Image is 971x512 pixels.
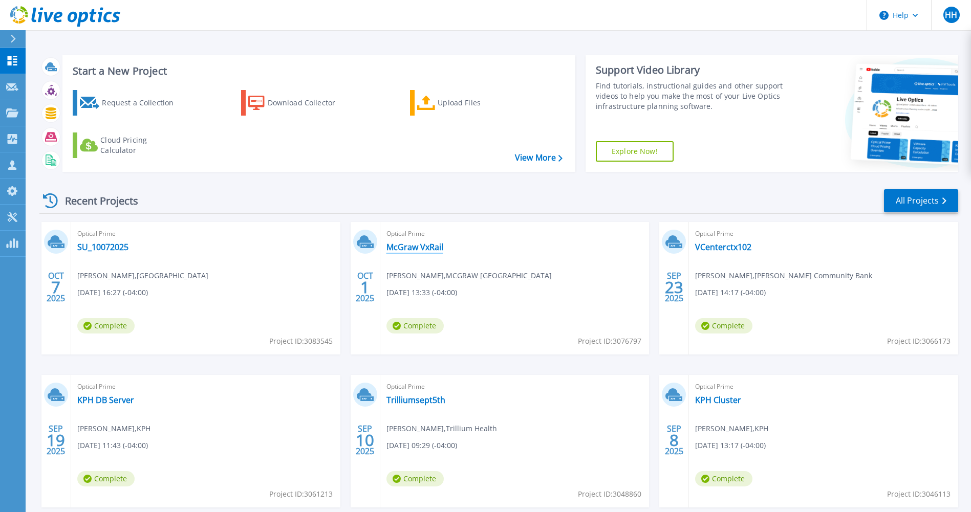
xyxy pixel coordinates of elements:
span: 1 [360,283,370,292]
div: SEP 2025 [664,269,684,306]
span: [PERSON_NAME] , Trillium Health [386,423,497,434]
span: Optical Prime [77,381,334,392]
span: Optical Prime [695,228,952,239]
span: [DATE] 16:27 (-04:00) [77,287,148,298]
span: Complete [695,318,752,333]
span: [DATE] 13:33 (-04:00) [386,287,457,298]
span: Project ID: 3061213 [269,488,333,500]
span: Complete [386,318,444,333]
span: [PERSON_NAME] , MCGRAW [GEOGRAPHIC_DATA] [386,270,552,281]
div: Support Video Library [596,63,786,77]
span: [DATE] 13:17 (-04:00) [695,440,766,451]
a: KPH Cluster [695,395,741,405]
span: Project ID: 3083545 [269,336,333,347]
a: Trilliumsept5th [386,395,445,405]
span: Project ID: 3046113 [887,488,951,500]
div: SEP 2025 [46,421,66,459]
a: KPH DB Server [77,395,134,405]
div: Cloud Pricing Calculator [100,135,182,155]
span: [PERSON_NAME] , KPH [695,423,768,434]
div: Recent Projects [39,188,152,213]
span: Optical Prime [386,228,643,239]
span: Optical Prime [386,381,643,392]
a: Explore Now! [596,141,674,162]
div: SEP 2025 [355,421,375,459]
a: Download Collector [241,90,355,116]
span: Optical Prime [77,228,334,239]
span: Project ID: 3048860 [578,488,641,500]
a: SU_10072025 [77,242,128,252]
a: Upload Files [410,90,524,116]
span: 7 [51,283,60,292]
span: 19 [47,436,65,444]
div: Find tutorials, instructional guides and other support videos to help you make the most of your L... [596,81,786,112]
a: View More [515,153,563,163]
span: [PERSON_NAME] , KPH [77,423,150,434]
span: 23 [665,283,683,292]
a: VCenterctx102 [695,242,751,252]
span: [DATE] 14:17 (-04:00) [695,287,766,298]
a: Request a Collection [73,90,187,116]
span: Project ID: 3076797 [578,336,641,347]
div: Download Collector [268,93,350,113]
a: Cloud Pricing Calculator [73,132,187,158]
a: McGraw VxRail [386,242,443,252]
div: SEP 2025 [664,421,684,459]
span: [PERSON_NAME] , [GEOGRAPHIC_DATA] [77,270,208,281]
span: Project ID: 3066173 [887,336,951,347]
span: 8 [670,436,679,444]
span: HH [945,11,957,19]
span: [PERSON_NAME] , [PERSON_NAME] Community Bank [695,270,872,281]
a: All Projects [884,189,958,212]
span: Optical Prime [695,381,952,392]
span: Complete [695,471,752,486]
span: [DATE] 09:29 (-04:00) [386,440,457,451]
span: Complete [77,471,135,486]
h3: Start a New Project [73,65,562,77]
span: Complete [386,471,444,486]
div: Request a Collection [102,93,184,113]
div: OCT 2025 [46,269,66,306]
span: [DATE] 11:43 (-04:00) [77,440,148,451]
div: OCT 2025 [355,269,375,306]
div: Upload Files [438,93,520,113]
span: Complete [77,318,135,333]
span: 10 [356,436,374,444]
